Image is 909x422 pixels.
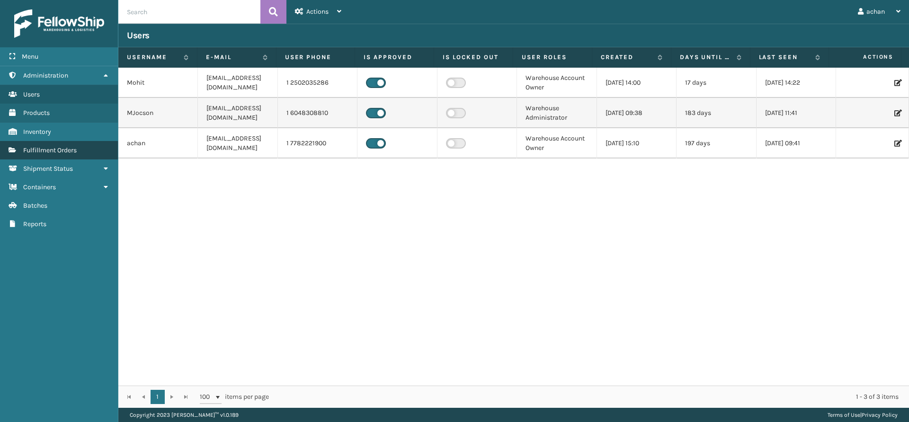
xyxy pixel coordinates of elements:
span: Menu [22,53,38,61]
span: Administration [23,71,68,79]
td: achan [118,128,198,158]
td: Mohit [118,68,198,98]
td: 17 days [677,68,756,98]
span: 100 [200,392,214,402]
label: Username [127,53,179,62]
h3: Users [127,30,150,41]
span: Shipment Status [23,165,73,173]
td: [EMAIL_ADDRESS][DOMAIN_NAME] [198,128,277,158]
span: items per page [200,390,269,404]
a: 1 [151,390,165,404]
span: Batches [23,202,47,210]
td: 1 2502035286 [278,68,357,98]
label: Is Locked Out [443,53,504,62]
span: Containers [23,183,56,191]
td: MJocson [118,98,198,128]
td: [DATE] 09:38 [597,98,677,128]
span: Actions [306,8,329,16]
label: User Roles [522,53,583,62]
span: Products [23,109,50,117]
td: 197 days [677,128,756,158]
td: [EMAIL_ADDRESS][DOMAIN_NAME] [198,68,277,98]
td: [DATE] 09:41 [757,128,836,158]
a: Privacy Policy [862,412,898,418]
td: Warehouse Account Owner [517,128,597,158]
td: [EMAIL_ADDRESS][DOMAIN_NAME] [198,98,277,128]
p: Copyright 2023 [PERSON_NAME]™ v 1.0.189 [130,408,239,422]
td: [DATE] 15:10 [597,128,677,158]
td: [DATE] 14:22 [757,68,836,98]
td: [DATE] 11:41 [757,98,836,128]
td: 1 6048308810 [278,98,357,128]
span: Actions [832,49,899,65]
div: 1 - 3 of 3 items [282,392,899,402]
label: Days until password expires [680,53,732,62]
span: Users [23,90,40,98]
i: Edit [894,79,900,86]
i: Edit [894,140,900,147]
label: Is Approved [364,53,425,62]
td: 183 days [677,98,756,128]
div: | [828,408,898,422]
i: Edit [894,110,900,116]
label: Last Seen [759,53,811,62]
td: 1 7782221900 [278,128,357,158]
a: Terms of Use [828,412,860,418]
td: [DATE] 14:00 [597,68,677,98]
span: Fulfillment Orders [23,146,77,154]
td: Warehouse Administrator [517,98,597,128]
label: Created [601,53,653,62]
span: Inventory [23,128,51,136]
img: logo [14,9,104,38]
label: E-mail [206,53,258,62]
span: Reports [23,220,46,228]
label: User phone [285,53,347,62]
td: Warehouse Account Owner [517,68,597,98]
